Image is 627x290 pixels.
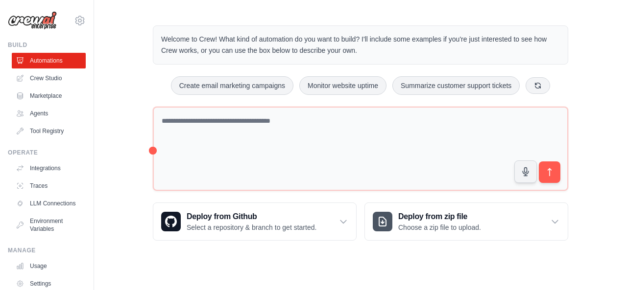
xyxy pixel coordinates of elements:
[12,106,86,121] a: Agents
[12,70,86,86] a: Crew Studio
[12,258,86,274] a: Usage
[12,88,86,104] a: Marketplace
[171,76,293,95] button: Create email marketing campaigns
[8,246,86,254] div: Manage
[12,196,86,211] a: LLM Connections
[12,160,86,176] a: Integrations
[398,223,481,232] p: Choose a zip file to upload.
[12,53,86,68] a: Automations
[392,76,520,95] button: Summarize customer support tickets
[12,123,86,139] a: Tool Registry
[12,213,86,237] a: Environment Variables
[161,34,560,56] p: Welcome to Crew! What kind of automation do you want to build? I'll include some examples if you'...
[12,178,86,194] a: Traces
[398,211,481,223] h3: Deploy from zip file
[8,149,86,156] div: Operate
[187,211,316,223] h3: Deploy from Github
[187,223,316,232] p: Select a repository & branch to get started.
[299,76,386,95] button: Monitor website uptime
[8,41,86,49] div: Build
[8,11,57,30] img: Logo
